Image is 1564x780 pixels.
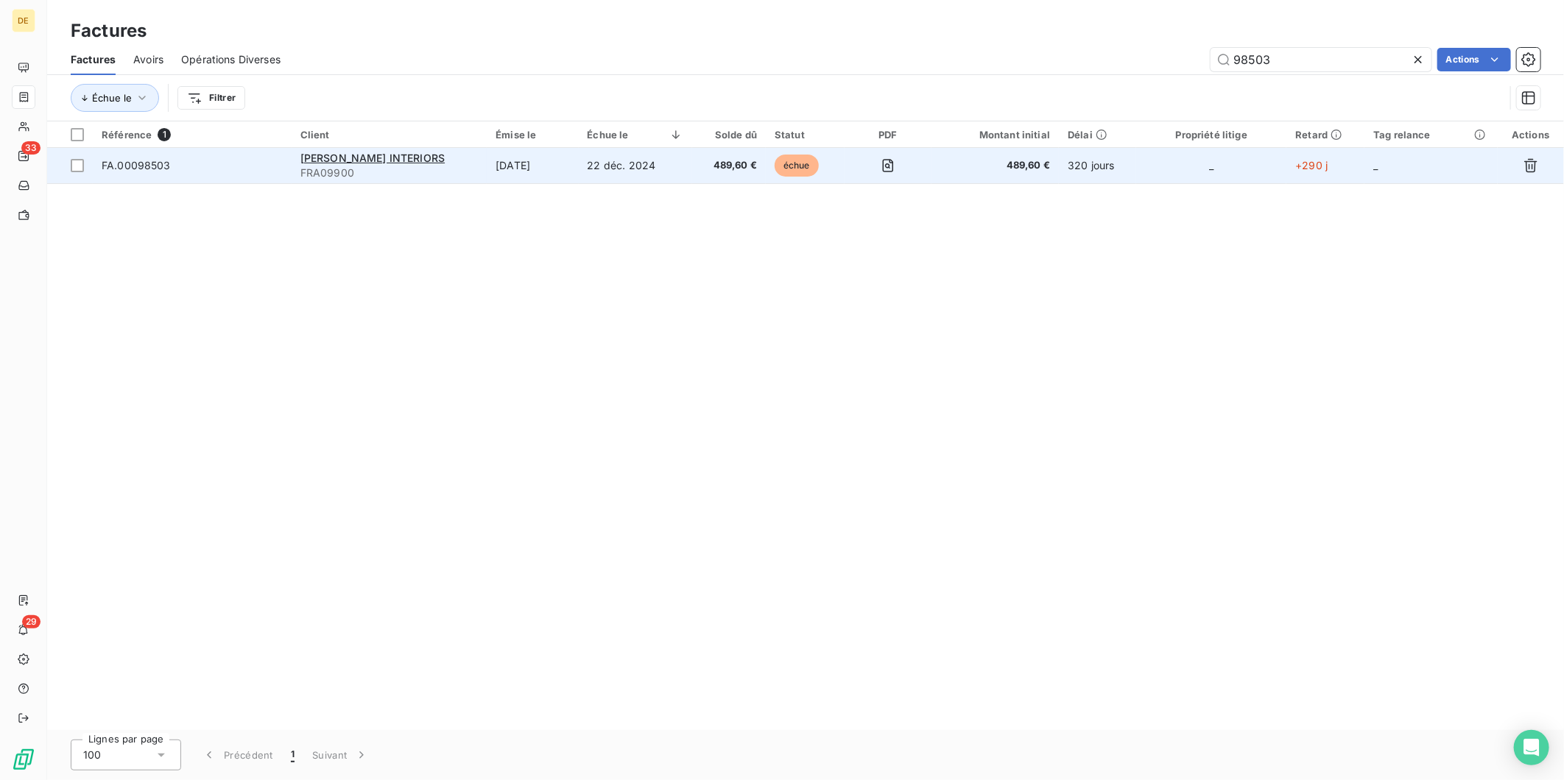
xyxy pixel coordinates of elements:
[1295,159,1328,171] span: +290 j
[300,166,478,180] span: FRA09900
[588,129,683,141] div: Échue le
[282,740,303,770] button: 1
[181,52,281,67] span: Opérations Diverses
[303,740,378,770] button: Suivant
[300,129,478,141] div: Client
[1507,129,1555,141] div: Actions
[853,129,922,141] div: PDF
[71,84,159,112] button: Échue le
[22,615,40,628] span: 29
[1373,129,1488,141] div: Tag relance
[133,52,163,67] span: Avoirs
[158,128,171,141] span: 1
[12,9,35,32] div: DE
[940,158,1051,173] span: 489,60 €
[701,158,757,173] span: 489,60 €
[579,148,692,183] td: 22 déc. 2024
[1068,129,1127,141] div: Délai
[92,92,132,104] span: Échue le
[83,748,101,762] span: 100
[1437,48,1511,71] button: Actions
[102,159,171,171] span: FA.00098503
[1209,159,1213,171] span: _
[775,155,819,177] span: échue
[701,129,757,141] div: Solde dû
[940,129,1051,141] div: Montant initial
[487,148,578,183] td: [DATE]
[300,152,445,164] span: [PERSON_NAME] INTERIORS
[12,748,35,771] img: Logo LeanPay
[71,18,147,44] h3: Factures
[71,52,116,67] span: Factures
[193,740,282,770] button: Précédent
[1145,129,1278,141] div: Propriété litige
[496,129,569,141] div: Émise le
[1373,159,1378,171] span: _
[1211,48,1431,71] input: Rechercher
[291,748,295,762] span: 1
[21,141,40,155] span: 33
[102,129,152,141] span: Référence
[177,86,245,110] button: Filtrer
[1295,129,1356,141] div: Retard
[1514,730,1549,765] div: Open Intercom Messenger
[775,129,836,141] div: Statut
[1059,148,1136,183] td: 320 jours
